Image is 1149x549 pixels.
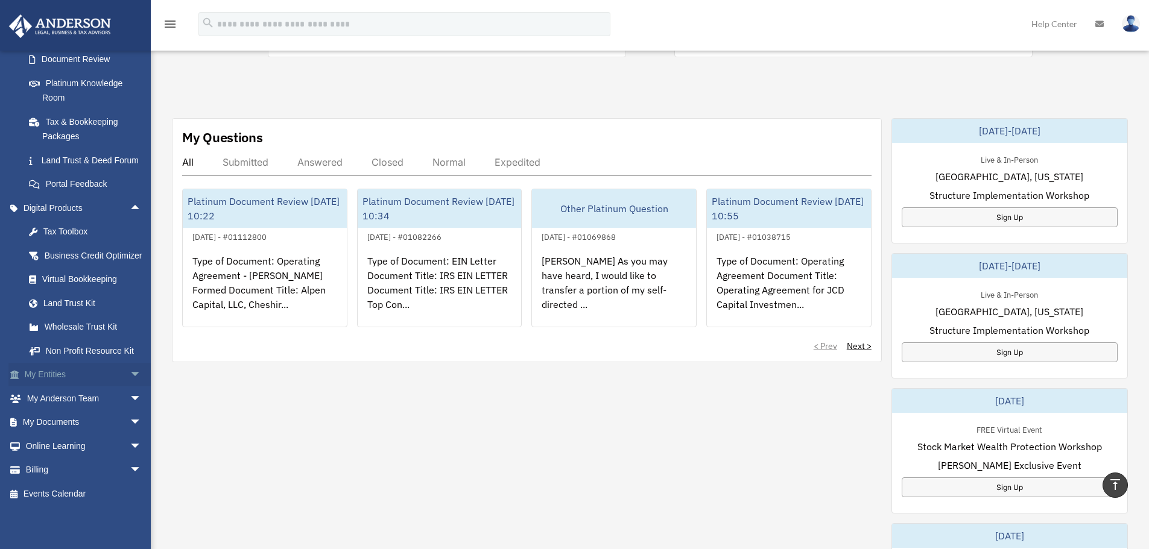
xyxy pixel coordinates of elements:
[902,342,1118,362] a: Sign Up
[935,304,1083,319] span: [GEOGRAPHIC_DATA], [US_STATE]
[17,48,160,72] a: Document Review
[358,244,522,338] div: Type of Document: EIN Letter Document Title: IRS EIN LETTER Document Title: IRS EIN LETTER Top Co...
[929,188,1089,202] span: Structure Implementation Workshop
[42,344,145,359] div: Non Profit Resource Kit
[971,152,1048,165] div: Live & In-Person
[130,196,154,221] span: arrow_drop_up
[5,14,115,38] img: Anderson Advisors Platinum Portal
[532,189,696,228] div: Other Platinum Question
[130,386,154,411] span: arrow_drop_down
[707,244,871,338] div: Type of Document: Operating Agreement Document Title: Operating Agreement for JCD Capital Investm...
[847,340,872,352] a: Next >
[42,224,145,239] div: Tax Toolbox
[17,71,160,110] a: Platinum Knowledge Room
[297,156,343,168] div: Answered
[17,172,160,196] a: Portal Feedback
[182,156,194,168] div: All
[130,363,154,387] span: arrow_drop_down
[432,156,466,168] div: Normal
[223,156,268,168] div: Submitted
[902,207,1118,227] a: Sign Up
[892,119,1127,143] div: [DATE]-[DATE]
[42,248,145,263] div: Business Credit Optimizer
[902,477,1118,497] a: Sign Up
[358,189,522,228] div: Platinum Document Review [DATE] 10:34
[17,315,160,339] a: Wholesale Trust Kit
[707,230,800,242] div: [DATE] - #01038715
[130,458,154,483] span: arrow_drop_down
[182,189,347,327] a: Platinum Document Review [DATE] 10:22[DATE] - #01112800Type of Document: Operating Agreement - [P...
[17,291,160,315] a: Land Trust Kit
[935,169,1083,184] span: [GEOGRAPHIC_DATA], [US_STATE]
[892,254,1127,278] div: [DATE]-[DATE]
[707,189,871,228] div: Platinum Document Review [DATE] 10:55
[929,323,1089,337] span: Structure Implementation Workshop
[163,21,177,31] a: menu
[532,230,625,242] div: [DATE] - #01069868
[357,189,522,327] a: Platinum Document Review [DATE] 10:34[DATE] - #01082266Type of Document: EIN Letter Document Titl...
[8,386,160,410] a: My Anderson Teamarrow_drop_down
[532,244,696,338] div: [PERSON_NAME] As you may have heard, I would like to transfer a portion of my self-directed ...
[8,363,160,387] a: My Entitiesarrow_drop_down
[42,319,145,334] div: Wholesale Trust Kit
[372,156,404,168] div: Closed
[495,156,540,168] div: Expedited
[8,482,160,506] a: Events Calendar
[1122,15,1140,33] img: User Pic
[17,268,160,292] a: Virtual Bookkeeping
[130,434,154,459] span: arrow_drop_down
[17,148,160,172] a: Land Trust & Deed Forum
[358,230,451,242] div: [DATE] - #01082266
[17,243,160,268] a: Business Credit Optimizer
[1108,477,1122,492] i: vertical_align_top
[938,458,1081,472] span: [PERSON_NAME] Exclusive Event
[183,230,276,242] div: [DATE] - #01112800
[917,439,1102,454] span: Stock Market Wealth Protection Workshop
[967,422,1052,435] div: FREE Virtual Event
[8,196,160,220] a: Digital Productsarrow_drop_up
[201,16,215,30] i: search
[971,287,1048,300] div: Live & In-Person
[42,272,145,287] div: Virtual Bookkeeping
[892,524,1127,548] div: [DATE]
[130,410,154,435] span: arrow_drop_down
[17,110,160,148] a: Tax & Bookkeeping Packages
[183,244,347,338] div: Type of Document: Operating Agreement - [PERSON_NAME] Formed Document Title: Alpen Capital, LLC, ...
[42,296,145,311] div: Land Trust Kit
[183,189,347,228] div: Platinum Document Review [DATE] 10:22
[8,410,160,434] a: My Documentsarrow_drop_down
[163,17,177,31] i: menu
[1103,472,1128,498] a: vertical_align_top
[182,128,263,146] div: My Questions
[706,189,872,327] a: Platinum Document Review [DATE] 10:55[DATE] - #01038715Type of Document: Operating Agreement Docu...
[17,220,160,244] a: Tax Toolbox
[531,189,697,327] a: Other Platinum Question[DATE] - #01069868[PERSON_NAME] As you may have heard, I would like to tra...
[17,339,160,363] a: Non Profit Resource Kit
[8,434,160,458] a: Online Learningarrow_drop_down
[892,389,1127,413] div: [DATE]
[8,458,160,482] a: Billingarrow_drop_down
